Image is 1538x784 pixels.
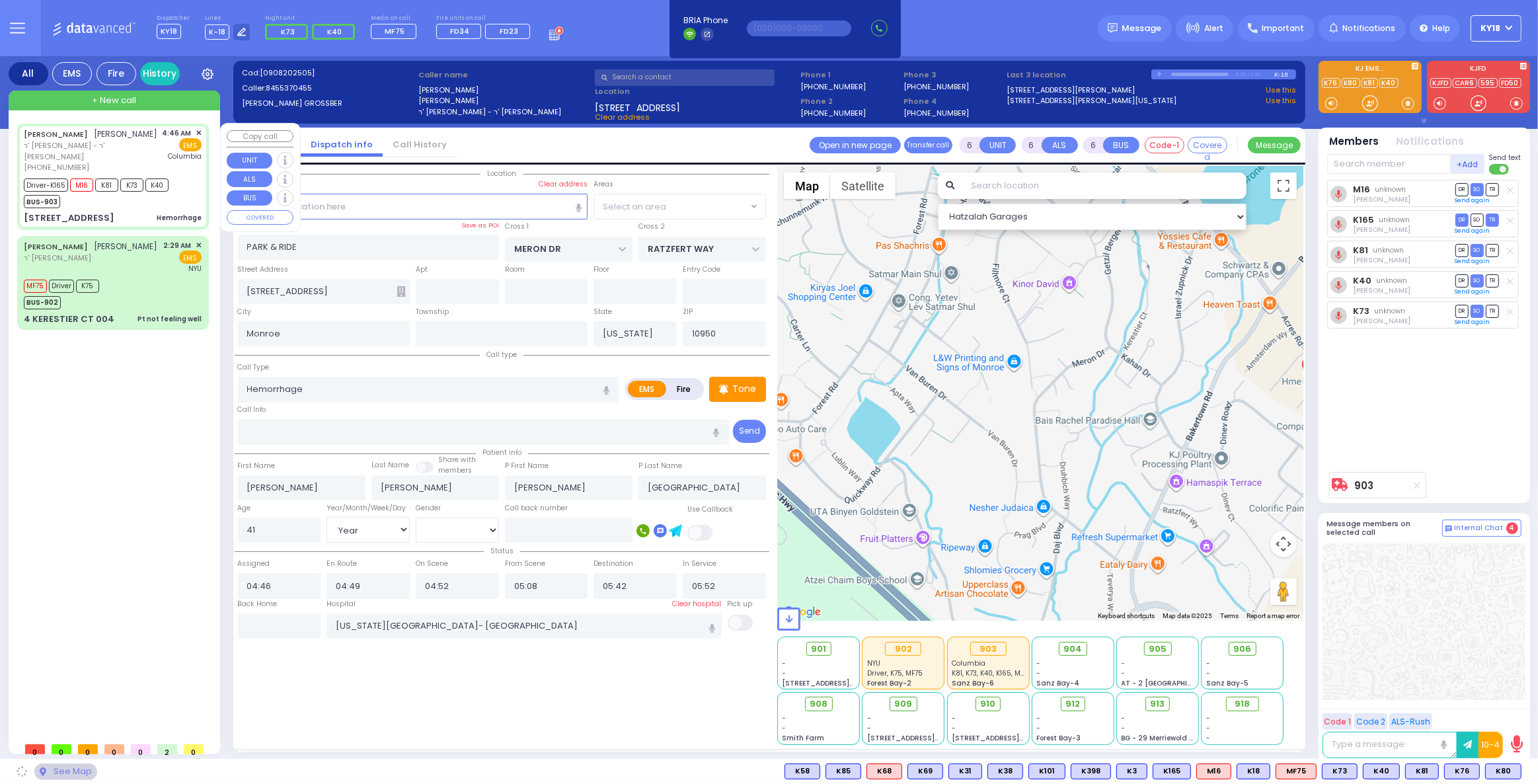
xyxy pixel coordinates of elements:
div: See map [34,764,96,780]
button: Copy call [227,130,293,143]
span: SO [1471,244,1484,256]
span: M16 [70,178,93,192]
span: [STREET_ADDRESS][PERSON_NAME] [952,733,1077,743]
div: 903 [970,642,1007,656]
span: MF75 [385,26,404,36]
span: NYU [188,264,202,274]
label: City [238,307,252,317]
button: Map camera controls [1270,531,1297,557]
div: - [1206,733,1279,743]
button: Message [1248,137,1301,153]
div: K38 [987,764,1023,779]
span: EMS [179,251,202,264]
div: Pt not feeling well [137,314,202,324]
span: TR [1486,183,1499,196]
input: (000)000-00000 [747,20,851,36]
img: Google [781,604,824,621]
span: Sanz Bay-5 [1206,678,1249,688]
span: Berish Mertz [1353,255,1410,265]
span: Phone 4 [904,96,1002,107]
button: Covered [1188,137,1227,153]
a: Call History [383,138,457,151]
span: TR [1486,274,1499,287]
span: unknown [1375,184,1406,194]
button: ALS-Rush [1389,713,1432,730]
span: 912 [1065,697,1080,711]
a: CAR6 [1453,78,1477,88]
span: - [1036,668,1040,678]
div: BLS [1237,764,1270,779]
button: Notifications [1397,134,1465,149]
div: Year/Month/Week/Day [327,503,410,514]
div: BLS [1322,764,1358,779]
span: Internal Chat [1455,524,1504,533]
input: Search location here [238,194,588,219]
span: unknown [1379,215,1410,225]
span: TR [1486,244,1499,256]
span: 905 [1149,643,1167,656]
button: 10-4 [1479,732,1503,758]
button: Code 1 [1323,713,1352,730]
div: BLS [1485,764,1521,779]
span: K40 [327,26,342,37]
div: K398 [1071,764,1111,779]
div: ZALMEN WOLF GROSSBERG [1298,349,1321,389]
span: [0908202505] [260,67,315,78]
label: Destination [594,559,633,569]
div: BLS [1153,764,1191,779]
div: K-18 [1274,69,1296,79]
span: 0 [131,744,151,754]
span: - [1122,713,1126,723]
label: Fire [666,381,703,397]
label: Back Home [238,599,278,609]
span: 904 [1063,643,1082,656]
label: P Last Name [638,461,682,471]
span: unknown [1373,245,1404,255]
span: K75 [76,280,99,293]
span: - [783,713,787,723]
span: 8455370455 [266,83,312,93]
label: Floor [594,264,609,275]
label: Hospital [327,599,356,609]
label: Dispatcher [157,15,190,22]
span: Phone 3 [904,69,1002,81]
label: Clear address [539,179,588,190]
div: BLS [948,764,982,779]
label: En Route [327,559,357,569]
a: K80 [1342,78,1360,88]
span: 0 [104,744,124,754]
span: Clear address [595,112,650,122]
label: Medic on call [371,15,421,22]
label: ר' [PERSON_NAME] - ר' [PERSON_NAME] [418,106,590,118]
span: Location [481,169,523,178]
div: K101 [1028,764,1065,779]
button: ALS [1042,137,1078,153]
label: [PERSON_NAME] [418,85,590,96]
a: Dispatch info [301,138,383,151]
span: FD23 [500,26,518,36]
button: COVERED [227,210,293,225]
span: Important [1262,22,1304,34]
label: Room [505,264,525,275]
span: SO [1471,274,1484,287]
span: DR [1455,274,1469,287]
span: K81, K73, K40, K165, M16 [952,668,1027,678]
button: Transfer call [904,137,952,153]
label: [PERSON_NAME] GROSSBER [242,98,414,109]
label: Turn off text [1489,163,1510,176]
label: Areas [594,179,613,190]
a: K165 [1353,215,1374,225]
span: [PERSON_NAME] [95,241,158,252]
label: Fire units on call [436,15,535,22]
span: - [867,723,871,733]
span: Help [1432,22,1450,34]
div: K31 [948,764,982,779]
span: Lazer Schwimmer [1353,194,1410,204]
span: K73 [281,26,295,37]
span: AT - 2 [GEOGRAPHIC_DATA] [1122,678,1219,688]
div: BLS [1028,764,1065,779]
div: BLS [785,764,820,779]
span: - [1036,658,1040,668]
span: - [783,723,787,733]
a: KJFD [1430,78,1451,88]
